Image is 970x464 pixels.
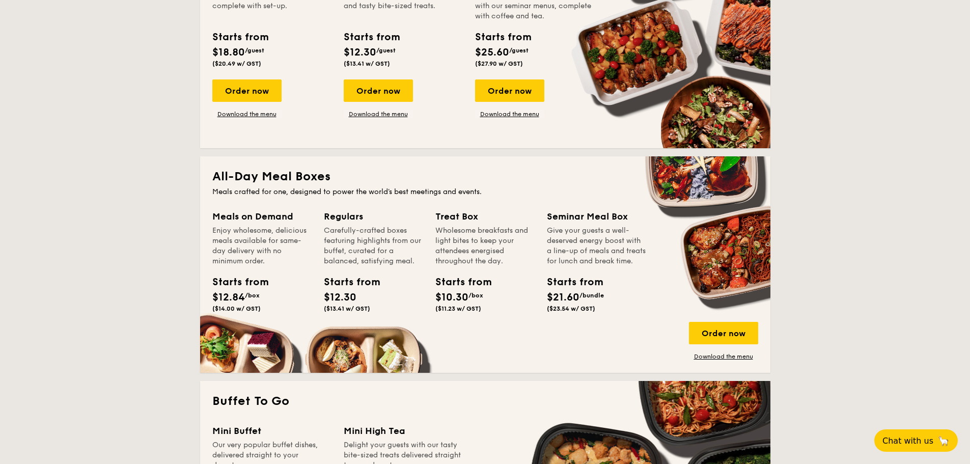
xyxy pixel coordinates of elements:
h2: Buffet To Go [212,393,758,410]
div: Mini High Tea [344,424,463,438]
span: /bundle [579,292,604,299]
div: Wholesome breakfasts and light bites to keep your attendees energised throughout the day. [435,226,535,266]
div: Order now [344,79,413,102]
span: ($13.41 w/ GST) [324,305,370,312]
span: ($27.90 w/ GST) [475,60,523,67]
div: Order now [689,322,758,344]
div: Starts from [212,30,268,45]
span: /guest [509,47,529,54]
span: ($23.54 w/ GST) [547,305,595,312]
div: Enjoy wholesome, delicious meals available for same-day delivery with no minimum order. [212,226,312,266]
div: Starts from [475,30,531,45]
span: /box [245,292,260,299]
div: Treat Box [435,209,535,224]
span: 🦙 [937,435,950,447]
div: Starts from [344,30,399,45]
h2: All-Day Meal Boxes [212,169,758,185]
div: Meals on Demand [212,209,312,224]
span: /box [468,292,483,299]
div: Starts from [324,275,370,290]
span: ($11.23 w/ GST) [435,305,481,312]
div: Starts from [547,275,593,290]
div: Order now [475,79,544,102]
span: /guest [376,47,396,54]
a: Download the menu [212,110,282,118]
a: Download the menu [344,110,413,118]
div: Meals crafted for one, designed to power the world's best meetings and events. [212,187,758,197]
div: Mini Buffet [212,424,331,438]
a: Download the menu [689,352,758,361]
span: ($20.49 w/ GST) [212,60,261,67]
span: ($14.00 w/ GST) [212,305,261,312]
span: $12.30 [324,291,356,304]
div: Order now [212,79,282,102]
span: $25.60 [475,46,509,59]
div: Carefully-crafted boxes featuring highlights from our buffet, curated for a balanced, satisfying ... [324,226,423,266]
span: /guest [245,47,264,54]
span: $18.80 [212,46,245,59]
div: Give your guests a well-deserved energy boost with a line-up of meals and treats for lunch and br... [547,226,646,266]
span: $10.30 [435,291,468,304]
div: Seminar Meal Box [547,209,646,224]
div: Starts from [435,275,481,290]
span: ($13.41 w/ GST) [344,60,390,67]
span: Chat with us [882,436,933,446]
div: Regulars [324,209,423,224]
span: $21.60 [547,291,579,304]
span: $12.30 [344,46,376,59]
button: Chat with us🦙 [874,429,958,452]
div: Starts from [212,275,258,290]
span: $12.84 [212,291,245,304]
a: Download the menu [475,110,544,118]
